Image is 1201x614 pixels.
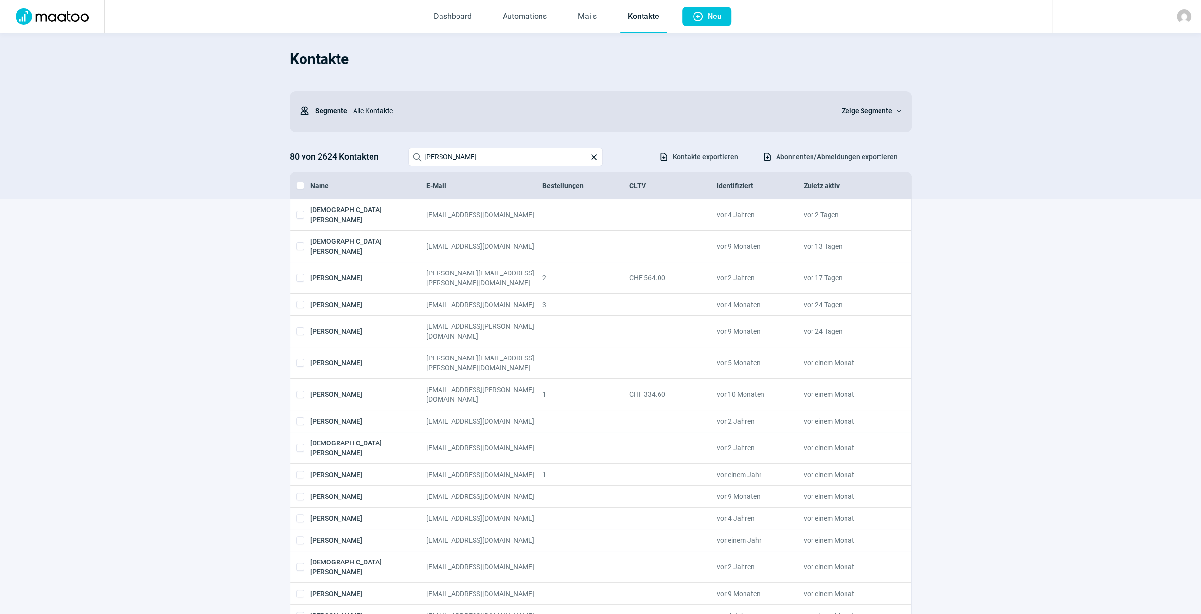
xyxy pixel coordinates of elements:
[300,101,347,120] div: Segmente
[804,300,891,309] div: vor 24 Tagen
[542,385,629,404] div: 1
[290,149,399,165] h3: 80 von 2624 Kontakten
[426,438,542,458] div: [EMAIL_ADDRESS][DOMAIN_NAME]
[570,1,605,33] a: Mails
[426,589,542,598] div: [EMAIL_ADDRESS][DOMAIN_NAME]
[804,353,891,373] div: vor einem Monat
[542,268,629,288] div: 2
[310,181,426,190] div: Name
[542,470,629,479] div: 1
[347,101,830,120] div: Alle Kontakte
[310,470,426,479] div: [PERSON_NAME]
[310,300,426,309] div: [PERSON_NAME]
[842,105,892,117] span: Zeige Segmente
[804,438,891,458] div: vor einem Monat
[716,589,803,598] div: vor 9 Monaten
[804,513,891,523] div: vor einem Monat
[426,1,479,33] a: Dashboard
[804,492,891,501] div: vor einem Monat
[629,268,716,288] div: CHF 564.00
[542,181,629,190] div: Bestellungen
[310,416,426,426] div: [PERSON_NAME]
[804,385,891,404] div: vor einem Monat
[426,322,542,341] div: [EMAIL_ADDRESS][PERSON_NAME][DOMAIN_NAME]
[649,149,748,165] button: Kontakte exportieren
[426,557,542,577] div: [EMAIL_ADDRESS][DOMAIN_NAME]
[716,385,803,404] div: vor 10 Monaten
[426,385,542,404] div: [EMAIL_ADDRESS][PERSON_NAME][DOMAIN_NAME]
[716,416,803,426] div: vor 2 Jahren
[673,149,738,165] span: Kontakte exportieren
[426,513,542,523] div: [EMAIL_ADDRESS][DOMAIN_NAME]
[682,7,731,26] button: Neu
[716,470,803,479] div: vor einem Jahr
[426,181,542,190] div: E-Mail
[426,237,542,256] div: [EMAIL_ADDRESS][DOMAIN_NAME]
[752,149,908,165] button: Abonnenten/Abmeldungen exportieren
[804,535,891,545] div: vor einem Monat
[716,268,803,288] div: vor 2 Jahren
[716,322,803,341] div: vor 9 Monaten
[629,181,716,190] div: CLTV
[804,322,891,341] div: vor 24 Tagen
[804,237,891,256] div: vor 13 Tagen
[804,205,891,224] div: vor 2 Tagen
[310,535,426,545] div: [PERSON_NAME]
[716,535,803,545] div: vor einem Jahr
[1177,9,1191,24] img: avatar
[408,148,603,166] input: Search
[310,557,426,577] div: [DEMOGRAPHIC_DATA][PERSON_NAME]
[310,268,426,288] div: [PERSON_NAME]
[716,438,803,458] div: vor 2 Jahren
[310,385,426,404] div: [PERSON_NAME]
[310,237,426,256] div: [DEMOGRAPHIC_DATA][PERSON_NAME]
[804,268,891,288] div: vor 17 Tagen
[716,237,803,256] div: vor 9 Monaten
[804,470,891,479] div: vor einem Monat
[620,1,667,33] a: Kontakte
[310,205,426,224] div: [DEMOGRAPHIC_DATA][PERSON_NAME]
[290,43,912,76] h1: Kontakte
[804,557,891,577] div: vor einem Monat
[426,416,542,426] div: [EMAIL_ADDRESS][DOMAIN_NAME]
[776,149,897,165] span: Abonnenten/Abmeldungen exportieren
[310,438,426,458] div: [DEMOGRAPHIC_DATA][PERSON_NAME]
[629,385,716,404] div: CHF 334.60
[10,8,95,25] img: Logo
[310,353,426,373] div: [PERSON_NAME]
[426,300,542,309] div: [EMAIL_ADDRESS][DOMAIN_NAME]
[426,535,542,545] div: [EMAIL_ADDRESS][DOMAIN_NAME]
[310,513,426,523] div: [PERSON_NAME]
[426,205,542,224] div: [EMAIL_ADDRESS][DOMAIN_NAME]
[716,300,803,309] div: vor 4 Monaten
[542,300,629,309] div: 3
[804,416,891,426] div: vor einem Monat
[426,353,542,373] div: [PERSON_NAME][EMAIL_ADDRESS][PERSON_NAME][DOMAIN_NAME]
[804,589,891,598] div: vor einem Monat
[426,492,542,501] div: [EMAIL_ADDRESS][DOMAIN_NAME]
[310,322,426,341] div: [PERSON_NAME]
[495,1,555,33] a: Automations
[426,470,542,479] div: [EMAIL_ADDRESS][DOMAIN_NAME]
[708,7,722,26] span: Neu
[310,492,426,501] div: [PERSON_NAME]
[804,181,891,190] div: Zuletz aktiv
[716,353,803,373] div: vor 5 Monaten
[310,589,426,598] div: [PERSON_NAME]
[426,268,542,288] div: [PERSON_NAME][EMAIL_ADDRESS][PERSON_NAME][DOMAIN_NAME]
[716,205,803,224] div: vor 4 Jahren
[716,513,803,523] div: vor 4 Jahren
[716,181,803,190] div: Identifiziert
[716,557,803,577] div: vor 2 Jahren
[716,492,803,501] div: vor 9 Monaten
